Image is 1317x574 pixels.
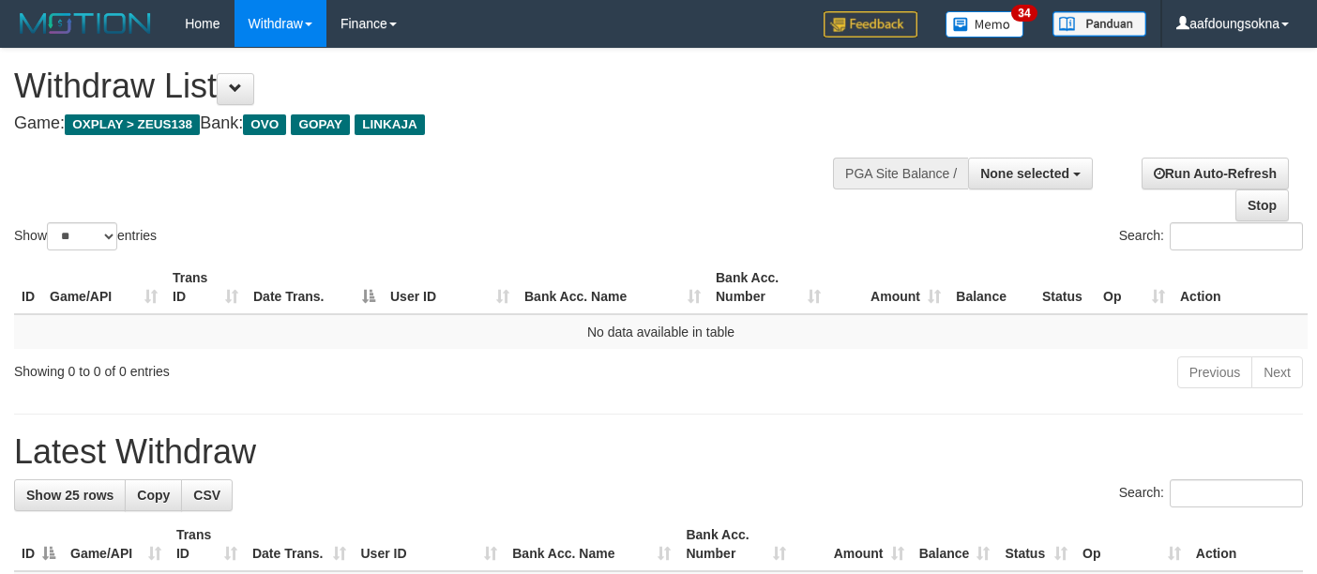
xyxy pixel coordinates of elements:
[1119,479,1303,507] label: Search:
[505,518,678,571] th: Bank Acc. Name: activate to sort column ascending
[14,114,859,133] h4: Game: Bank:
[63,518,169,571] th: Game/API: activate to sort column ascending
[968,158,1093,189] button: None selected
[1096,261,1173,314] th: Op: activate to sort column ascending
[794,518,912,571] th: Amount: activate to sort column ascending
[193,488,220,503] span: CSV
[1173,261,1308,314] th: Action
[14,261,42,314] th: ID
[14,9,157,38] img: MOTION_logo.png
[1052,11,1146,37] img: panduan.png
[1075,518,1188,571] th: Op: activate to sort column ascending
[181,479,233,511] a: CSV
[47,222,117,250] select: Showentries
[245,518,354,571] th: Date Trans.: activate to sort column ascending
[65,114,200,135] span: OXPLAY > ZEUS138
[14,314,1308,349] td: No data available in table
[125,479,182,511] a: Copy
[1035,261,1096,314] th: Status
[243,114,286,135] span: OVO
[912,518,998,571] th: Balance: activate to sort column ascending
[517,261,708,314] th: Bank Acc. Name: activate to sort column ascending
[14,68,859,105] h1: Withdraw List
[997,518,1075,571] th: Status: activate to sort column ascending
[1251,356,1303,388] a: Next
[291,114,350,135] span: GOPAY
[824,11,917,38] img: Feedback.jpg
[1235,189,1289,221] a: Stop
[1011,5,1037,22] span: 34
[14,479,126,511] a: Show 25 rows
[1142,158,1289,189] a: Run Auto-Refresh
[948,261,1035,314] th: Balance
[354,518,506,571] th: User ID: activate to sort column ascending
[26,488,114,503] span: Show 25 rows
[14,222,157,250] label: Show entries
[678,518,793,571] th: Bank Acc. Number: activate to sort column ascending
[1188,518,1303,571] th: Action
[833,158,968,189] div: PGA Site Balance /
[1170,479,1303,507] input: Search:
[165,261,246,314] th: Trans ID: activate to sort column ascending
[708,261,828,314] th: Bank Acc. Number: activate to sort column ascending
[137,488,170,503] span: Copy
[14,433,1303,471] h1: Latest Withdraw
[246,261,383,314] th: Date Trans.: activate to sort column descending
[1119,222,1303,250] label: Search:
[1170,222,1303,250] input: Search:
[1177,356,1252,388] a: Previous
[946,11,1024,38] img: Button%20Memo.svg
[42,261,165,314] th: Game/API: activate to sort column ascending
[14,518,63,571] th: ID: activate to sort column descending
[355,114,425,135] span: LINKAJA
[828,261,948,314] th: Amount: activate to sort column ascending
[169,518,245,571] th: Trans ID: activate to sort column ascending
[980,166,1069,181] span: None selected
[14,355,535,381] div: Showing 0 to 0 of 0 entries
[383,261,517,314] th: User ID: activate to sort column ascending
